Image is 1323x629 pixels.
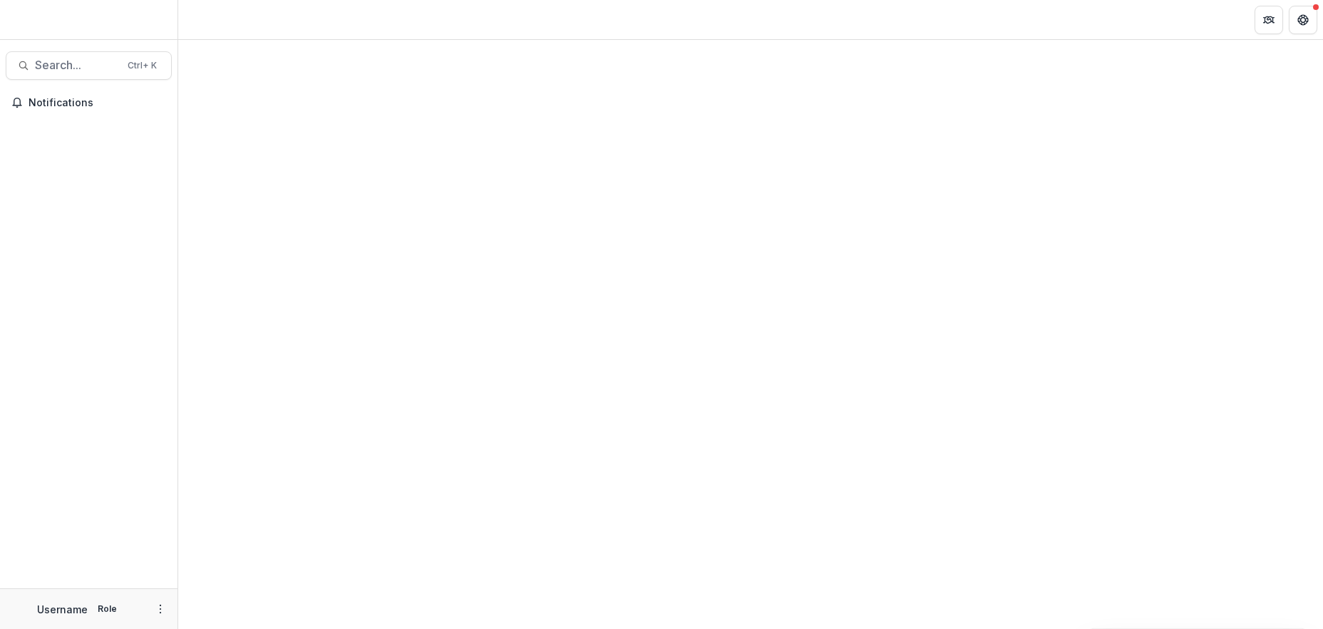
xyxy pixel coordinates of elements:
p: Role [93,603,121,615]
span: Search... [35,58,119,72]
div: Ctrl + K [125,58,160,73]
span: Notifications [29,97,166,109]
button: Partners [1255,6,1283,34]
button: Notifications [6,91,172,114]
button: Get Help [1289,6,1317,34]
p: Username [37,602,88,617]
nav: breadcrumb [184,9,244,30]
button: More [152,600,169,618]
button: Search... [6,51,172,80]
